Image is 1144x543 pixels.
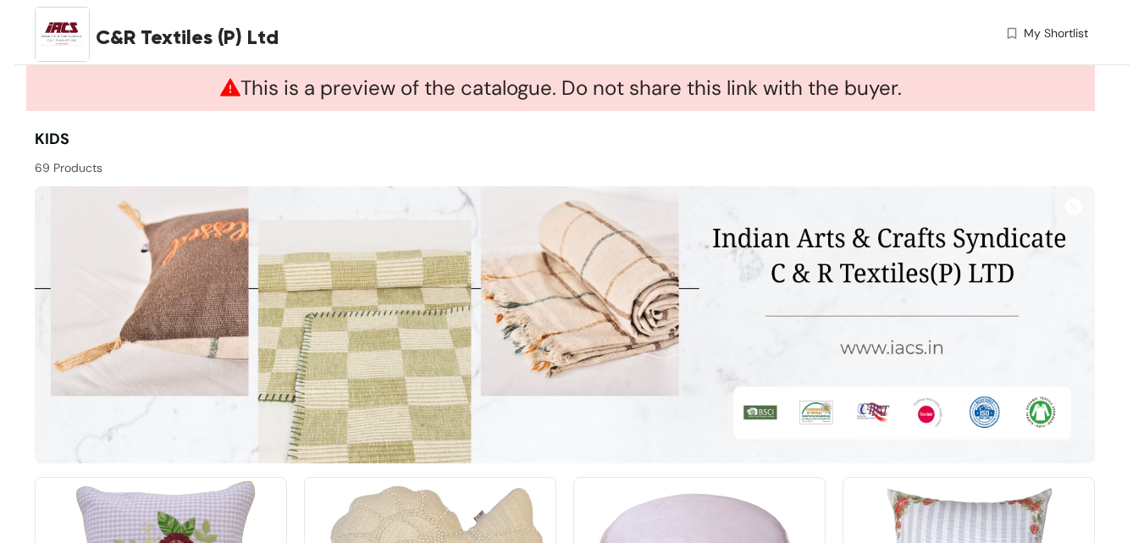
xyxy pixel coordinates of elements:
[35,7,90,62] img: Buyer Portal
[1024,25,1088,42] span: My Shortlist
[220,75,902,101] span: This is a preview of the catalogue. Do not share this link with the buyer.
[35,151,565,177] div: 69 Products
[220,77,240,97] span: warning
[1065,198,1082,215] img: Close
[1004,25,1020,42] img: wishlist
[96,22,279,53] span: C&R Textiles (P) Ltd
[35,186,1095,463] img: b6e40e0c-66b2-4de8-bcec-b6f60b90ecfa
[35,129,69,149] span: KIDS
